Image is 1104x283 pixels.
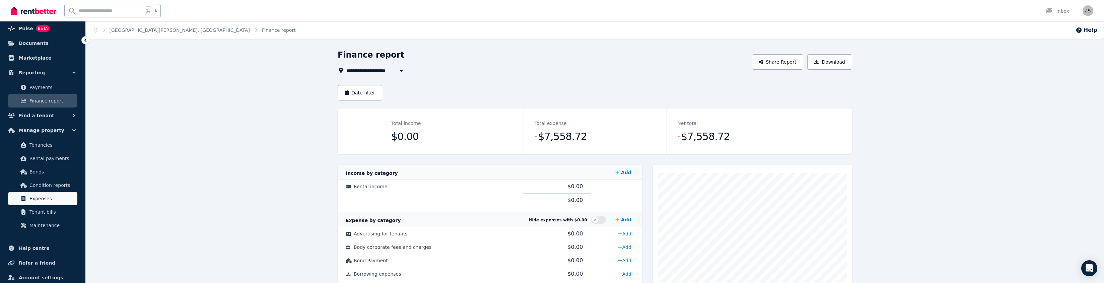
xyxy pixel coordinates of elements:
span: Body corporate fees and charges [354,244,431,250]
span: Bonds [29,168,75,176]
a: Help centre [5,241,80,255]
a: Maintenance [8,219,77,232]
span: $0.00 [568,244,583,250]
dt: Total expense [535,119,567,127]
span: $7,558.72 [681,130,730,143]
span: - [677,132,680,141]
span: Hide expenses with $0.00 [529,218,587,222]
a: Condition reports [8,179,77,192]
button: Find a tenant [5,109,80,122]
span: $0.00 [568,197,583,203]
dt: Total income [391,119,421,127]
span: Rental payments [29,154,75,162]
a: Add [613,213,634,226]
button: Reporting [5,66,80,79]
span: Documents [19,39,49,47]
span: Account settings [19,274,63,282]
span: Help centre [19,244,50,252]
span: - [535,132,537,141]
a: Finance report [8,94,77,108]
span: k [155,8,157,13]
a: Rental payments [8,152,77,165]
span: Income by category [346,170,398,176]
span: Pulse [19,24,33,32]
nav: Breadcrumb [86,21,304,39]
span: Marketplace [19,54,51,62]
span: Maintenance [29,221,75,229]
a: Refer a friend [5,256,80,270]
span: Borrowing expenses [354,271,401,277]
button: Download [807,54,852,70]
span: Expense by category [346,218,401,223]
span: Find a tenant [19,112,54,120]
span: $0.00 [391,130,419,143]
span: Refer a friend [19,259,55,267]
a: Payments [8,81,77,94]
a: Documents [5,37,80,50]
span: Manage property [19,126,64,134]
a: PulseBETA [5,22,80,35]
span: BETA [36,25,50,32]
span: Condition reports [29,181,75,189]
img: RentBetter [11,6,56,16]
a: [GEOGRAPHIC_DATA][PERSON_NAME], [GEOGRAPHIC_DATA] [110,27,250,33]
button: Date filter [338,85,382,100]
span: $0.00 [568,230,583,237]
a: Marketplace [5,51,80,65]
span: Advertising for tenants [354,231,408,236]
div: Inbox [1046,8,1069,14]
span: Finance report [29,97,75,105]
a: Tenancies [8,138,77,152]
a: Expenses [8,192,77,205]
button: Share Report [752,54,804,70]
a: Finance report [262,27,296,33]
span: Rental income [354,184,387,189]
span: Expenses [29,195,75,203]
span: Reporting [19,69,45,77]
a: Tenant bills [8,205,77,219]
button: Manage property [5,124,80,137]
span: $7,558.72 [538,130,587,143]
span: Tenant bills [29,208,75,216]
dt: Net total [677,119,698,127]
span: $0.00 [568,257,583,264]
a: Add [615,242,634,253]
span: $0.00 [568,271,583,277]
a: Add [613,166,634,179]
a: Bonds [8,165,77,179]
img: Joe Smargiassi [1083,5,1093,16]
span: $0.00 [568,183,583,190]
span: Payments [29,83,75,91]
a: Add [615,269,634,279]
a: Add [615,255,634,266]
button: Help [1076,26,1097,34]
a: Add [615,228,634,239]
div: Open Intercom Messenger [1081,260,1097,276]
span: Bond Payment [354,258,388,263]
h1: Finance report [338,50,404,60]
span: Tenancies [29,141,75,149]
